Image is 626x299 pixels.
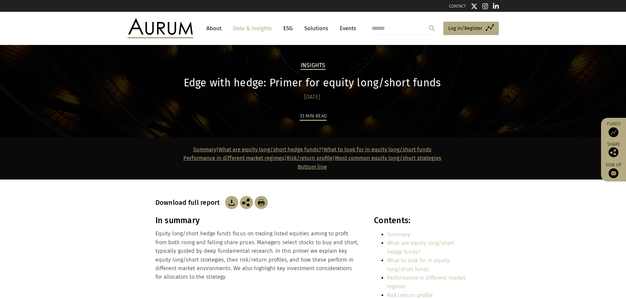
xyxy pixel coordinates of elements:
a: Performance in different market regimes [183,155,284,161]
a: Log in/Register [443,22,499,35]
a: Risk/return profile [387,292,433,298]
a: Risk/return profile [287,155,333,161]
img: Share this post [609,147,618,157]
img: Download Article [255,196,268,209]
a: Most common equity long/short strategies [335,155,441,161]
a: About [203,22,225,34]
img: Sign up to our newsletter [609,168,618,178]
a: CONTACT [449,4,466,9]
a: What are equity long/short hedge funds? [219,146,321,153]
img: Share this post [240,196,253,209]
img: Linkedin icon [493,3,499,10]
a: Data & Insights [230,22,275,34]
a: Events [336,22,356,34]
input: Submit [425,22,438,35]
div: 33 min read [300,112,327,121]
a: What are equity long/short hedge funds? [387,240,454,255]
h3: Download full report [155,199,223,206]
a: Summary [193,146,216,153]
strong: | | | | [183,146,441,170]
img: Download Article [225,196,238,209]
h3: Contents: [374,216,469,225]
a: Sign up [604,162,623,178]
h3: In summary [155,216,360,225]
img: Twitter icon [471,3,477,10]
img: Instagram icon [482,3,488,10]
img: Access Funds [609,127,618,137]
img: Aurum [128,18,193,38]
a: Solutions [301,22,332,34]
span: Log in/Register [448,24,482,32]
a: Bottom line [298,164,327,170]
h1: Edge with hedge: Primer for equity long/short funds [155,76,469,89]
a: What to look for in equity long/short funds [387,257,450,272]
a: What to look for in equity long/short funds [324,146,431,153]
div: Share [604,142,623,157]
div: [DATE] [155,93,469,102]
p: Equity long/short hedge funds focus on trading listed equities aiming to profit from both rising ... [155,229,360,281]
h2: Insights [301,62,326,70]
a: Performance in different market regimes [387,275,466,289]
a: ESG [280,22,296,34]
a: Summary [387,231,410,238]
a: Funds [604,121,623,137]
